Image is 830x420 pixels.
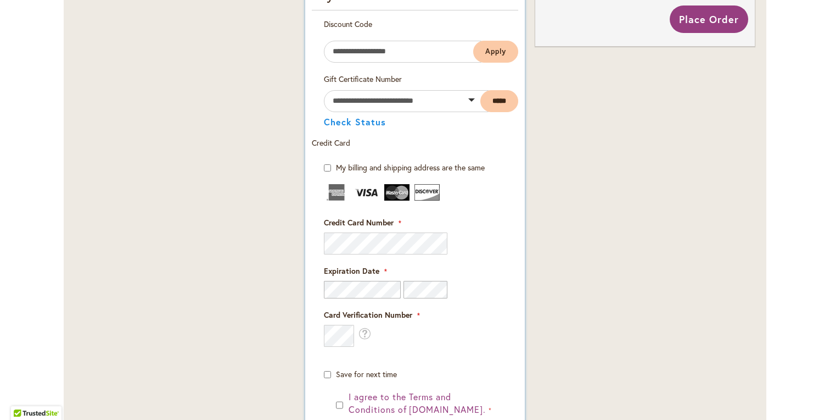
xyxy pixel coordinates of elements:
span: I agree to the Terms and Conditions of [DOMAIN_NAME]. [349,391,486,415]
span: Discount Code [324,19,372,29]
span: Gift Certificate Number [324,74,402,84]
span: Credit Card [312,137,350,148]
span: Save for next time [336,369,397,379]
span: My billing and shipping address are the same [336,162,485,173]
span: Credit Card Number [324,217,394,228]
button: Place Order [670,5,748,33]
button: Apply [473,41,518,63]
img: Visa [354,184,379,201]
span: Expiration Date [324,266,379,276]
iframe: Launch Accessibility Center [8,381,39,412]
img: Discover [414,184,440,201]
span: Apply [485,47,506,56]
img: MasterCard [384,184,410,201]
img: American Express [324,184,349,201]
button: Check Status [324,118,386,126]
span: Place Order [679,13,739,26]
span: Card Verification Number [324,310,412,320]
